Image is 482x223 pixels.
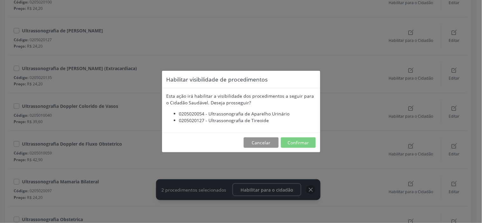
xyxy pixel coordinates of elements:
[166,75,268,83] h5: Habilitar visibilidade de procedimentos
[162,88,320,133] div: Esta ação irá habilitar a visibilidade dos procedimentos a seguir para o Cidadão Saudável. Deseja...
[244,137,279,148] button: Cancelar
[281,137,316,148] button: Confirmar
[179,110,316,117] li: 0205020054 - Ultrassonografia de Aparelho Urinário
[179,117,316,124] li: 0205020127 - Ultrassonografia de Tireoide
